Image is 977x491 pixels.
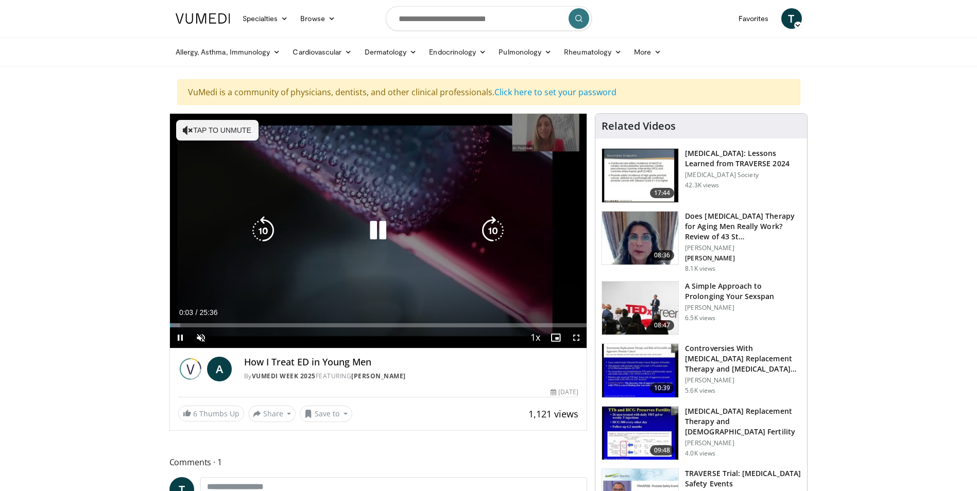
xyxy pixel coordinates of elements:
p: 8.1K views [685,265,715,273]
img: 58e29ddd-d015-4cd9-bf96-f28e303b730c.150x105_q85_crop-smart_upscale.jpg [602,407,678,460]
a: 09:48 [MEDICAL_DATA] Replacement Therapy and [DEMOGRAPHIC_DATA] Fertility [PERSON_NAME] 4.0K views [602,406,801,461]
h4: Related Videos [602,120,676,132]
img: 1317c62a-2f0d-4360-bee0-b1bff80fed3c.150x105_q85_crop-smart_upscale.jpg [602,149,678,202]
span: 0:03 [179,308,193,317]
p: 4.0K views [685,449,715,458]
a: Allergy, Asthma, Immunology [169,42,287,62]
button: Pause [170,327,191,348]
span: 6 [193,409,197,418]
span: 08:47 [650,320,675,330]
a: 6 Thumbs Up [178,406,244,422]
img: Vumedi Week 2025 [178,357,203,381]
a: 17:44 [MEDICAL_DATA]: Lessons Learned from TRAVERSE 2024 [MEDICAL_DATA] Society 42.3K views [602,148,801,203]
p: 5.6K views [685,387,715,395]
a: Rheumatology [558,42,628,62]
h3: [MEDICAL_DATA] Replacement Therapy and [DEMOGRAPHIC_DATA] Fertility [685,406,801,437]
h3: A Simple Approach to Prolonging Your Sexspan [685,281,801,302]
span: 09:48 [650,445,675,455]
a: Favorites [732,8,775,29]
p: [MEDICAL_DATA] Society [685,171,801,179]
span: Comments 1 [169,455,588,469]
button: Unmute [191,327,211,348]
span: 1,121 views [528,408,578,420]
div: [DATE] [551,388,578,397]
a: Pulmonology [492,42,558,62]
h3: Controversies With [MEDICAL_DATA] Replacement Therapy and [MEDICAL_DATA] Can… [685,343,801,374]
h3: [MEDICAL_DATA]: Lessons Learned from TRAVERSE 2024 [685,148,801,169]
h4: How I Treat ED in Young Men [244,357,579,368]
a: T [781,8,802,29]
video-js: Video Player [170,114,587,348]
a: [PERSON_NAME] [351,372,406,380]
img: VuMedi Logo [176,13,230,24]
a: Specialties [236,8,295,29]
a: 10:39 Controversies With [MEDICAL_DATA] Replacement Therapy and [MEDICAL_DATA] Can… [PERSON_NAME]... [602,343,801,398]
a: A [207,357,232,381]
button: Tap to unmute [176,120,259,141]
a: Cardiovascular [286,42,358,62]
p: 42.3K views [685,181,719,189]
a: 08:47 A Simple Approach to Prolonging Your Sexspan [PERSON_NAME] 6.5K views [602,281,801,336]
h3: TRAVERSE Trial: [MEDICAL_DATA] Safety Events [685,468,801,489]
a: Click here to set your password [494,86,616,98]
p: 6.5K views [685,314,715,322]
img: 4d4bce34-7cbb-4531-8d0c-5308a71d9d6c.150x105_q85_crop-smart_upscale.jpg [602,212,678,265]
a: 08:36 Does [MEDICAL_DATA] Therapy for Aging Men Really Work? Review of 43 St… [PERSON_NAME] [PERS... [602,211,801,273]
a: Endocrinology [423,42,492,62]
span: 10:39 [650,383,675,393]
span: / [196,308,198,317]
a: Dermatology [358,42,423,62]
p: [PERSON_NAME] [685,376,801,384]
a: More [628,42,667,62]
div: Progress Bar [170,323,587,327]
p: [PERSON_NAME] [685,254,801,262]
a: Browse [294,8,341,29]
img: 418933e4-fe1c-4c2e-be56-3ce3ec8efa3b.150x105_q85_crop-smart_upscale.jpg [602,344,678,397]
button: Fullscreen [566,327,587,348]
a: Vumedi Week 2025 [252,372,316,380]
button: Save to [300,406,352,422]
button: Playback Rate [525,327,545,348]
p: [PERSON_NAME] [685,304,801,312]
p: [PERSON_NAME] [685,439,801,447]
span: 08:36 [650,250,675,260]
span: 25:36 [199,308,217,317]
input: Search topics, interventions [386,6,592,31]
button: Share [248,406,296,422]
img: c4bd4661-e278-4c34-863c-57c104f39734.150x105_q85_crop-smart_upscale.jpg [602,282,678,335]
p: [PERSON_NAME] [685,244,801,252]
div: By FEATURING [244,372,579,381]
span: 17:44 [650,188,675,198]
div: VuMedi is a community of physicians, dentists, and other clinical professionals. [177,79,800,105]
button: Enable picture-in-picture mode [545,327,566,348]
h3: Does [MEDICAL_DATA] Therapy for Aging Men Really Work? Review of 43 St… [685,211,801,242]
